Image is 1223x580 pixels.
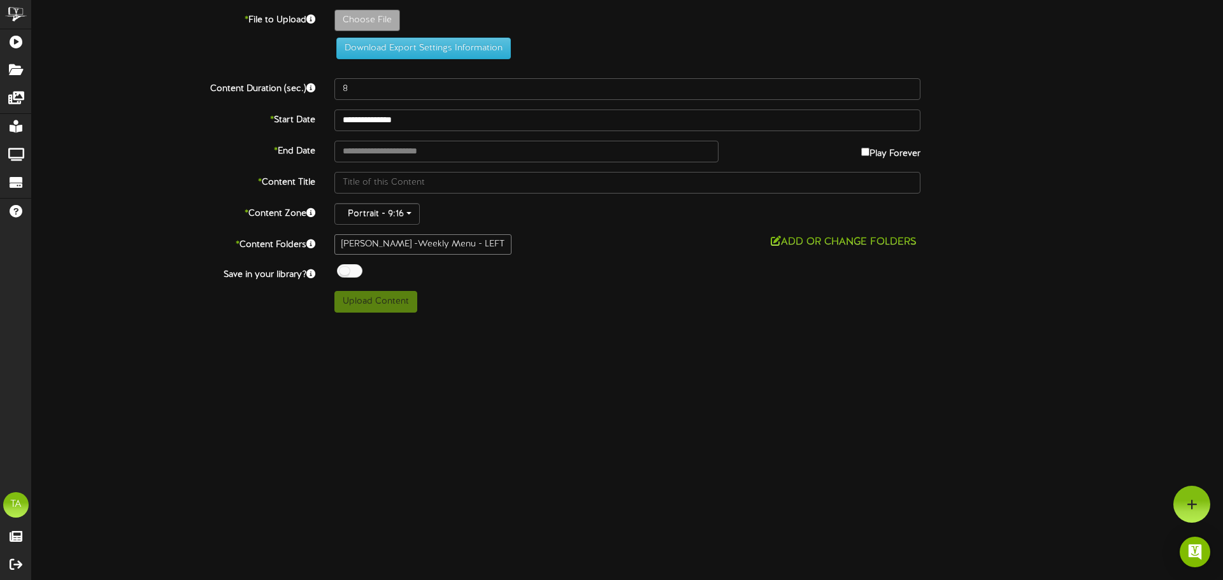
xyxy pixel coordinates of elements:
[22,141,325,158] label: End Date
[334,172,920,194] input: Title of this Content
[767,234,920,250] button: Add or Change Folders
[22,203,325,220] label: Content Zone
[22,10,325,27] label: File to Upload
[22,78,325,95] label: Content Duration (sec.)
[3,492,29,518] div: TA
[22,264,325,281] label: Save in your library?
[1180,537,1210,567] div: Open Intercom Messenger
[336,38,511,59] button: Download Export Settings Information
[22,234,325,251] label: Content Folders
[334,234,511,255] div: [PERSON_NAME] -Weekly Menu - LEFT
[861,141,920,160] label: Play Forever
[334,291,417,313] button: Upload Content
[22,110,325,127] label: Start Date
[334,203,420,225] button: Portrait - 9:16
[22,172,325,189] label: Content Title
[861,148,869,156] input: Play Forever
[330,43,511,53] a: Download Export Settings Information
